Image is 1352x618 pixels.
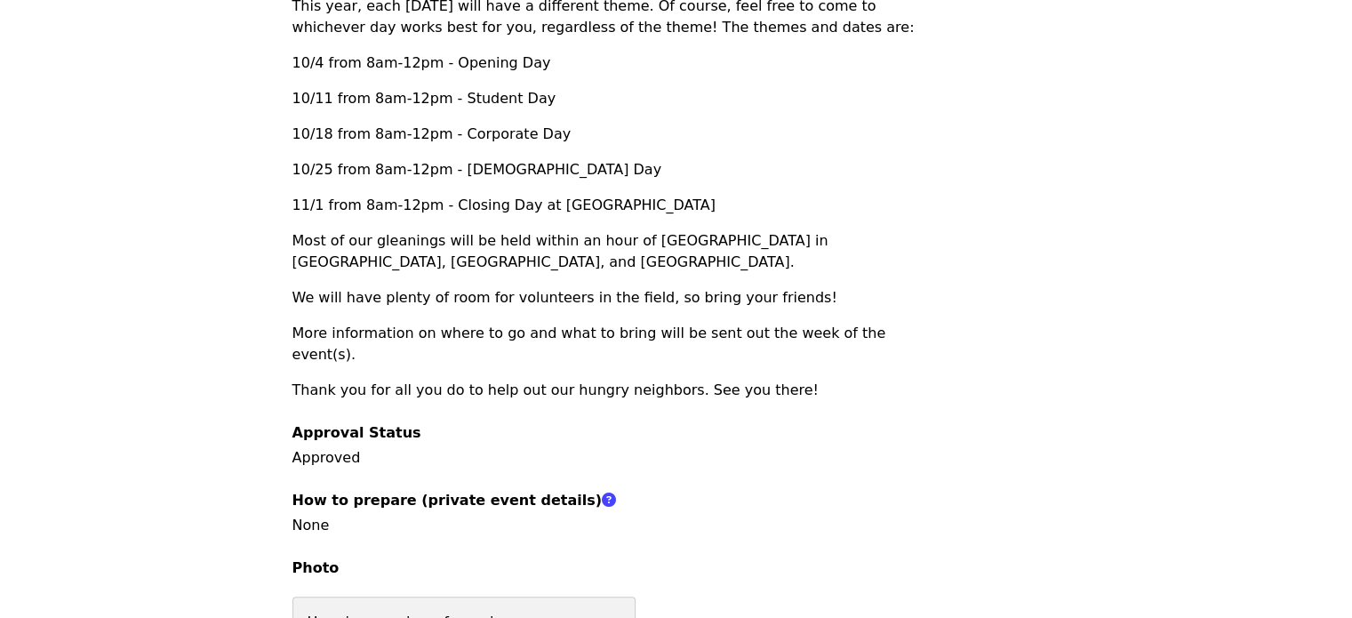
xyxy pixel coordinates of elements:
[292,195,915,216] p: 11/1 from 8am-12pm - Closing Day at [GEOGRAPHIC_DATA]
[292,52,915,74] p: 10/4 from 8am-12pm - Opening Day
[292,88,915,109] p: 10/11 from 8am-12pm - Student Day
[292,492,627,509] span: How to prepare (private event details)
[292,323,915,365] p: More information on where to go and what to bring will be sent out the week of the event(s).
[292,287,915,309] p: We will have plenty of room for volunteers in the field, so bring your friends!
[292,559,340,576] span: Photo
[292,380,915,401] p: Thank you for all you do to help out our hungry neighbors. See you there!
[292,124,915,145] p: 10/18 from 8am-12pm - Corporate Day
[292,515,1295,536] div: None
[292,447,1295,469] p: Approved
[292,424,421,441] span: Approval Status
[602,492,616,509] i: question-circle icon
[292,159,915,181] p: 10/25 from 8am-12pm - [DEMOGRAPHIC_DATA] Day
[292,230,915,273] p: Most of our gleanings will be held within an hour of [GEOGRAPHIC_DATA] in [GEOGRAPHIC_DATA], [GEO...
